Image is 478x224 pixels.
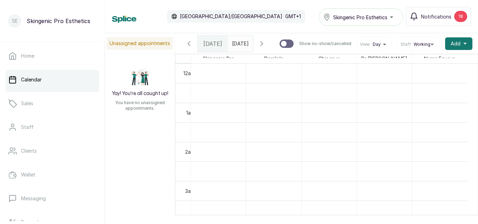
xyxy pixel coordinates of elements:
button: ViewDay [360,42,389,47]
button: Add [445,37,472,50]
span: Day [373,42,381,47]
p: [GEOGRAPHIC_DATA]/[GEOGRAPHIC_DATA] [180,13,282,20]
a: Messaging [6,189,99,208]
span: Chinenye [317,54,341,63]
p: Calendar [21,76,42,83]
p: GMT+1 [285,13,301,20]
span: [DATE] [203,39,222,48]
span: Working [414,42,430,47]
a: Staff [6,117,99,137]
span: Skingenic Pro [202,54,236,63]
span: Nurse Favour [423,54,456,63]
div: 12am [182,70,196,77]
span: View [360,42,370,47]
div: 2am [184,148,196,156]
a: Clients [6,141,99,161]
p: Wallet [21,171,35,178]
span: Staff [401,42,411,47]
span: Notifications [421,13,451,20]
p: Clients [21,147,37,154]
p: Unassigned appointments [107,37,173,50]
a: Wallet [6,165,99,185]
div: 3am [184,187,196,195]
span: Damilola [263,54,285,63]
div: [DATE] [198,36,228,52]
button: Notifications18 [406,7,471,26]
span: Dr [PERSON_NAME] [360,54,409,63]
p: SE [12,17,18,24]
button: StaffWorking [401,42,436,47]
p: Home [21,52,34,59]
button: Skingenic Pro Esthetics [319,8,403,26]
p: Sales [21,100,33,107]
p: Messaging [21,195,46,202]
a: Sales [6,94,99,113]
a: Home [6,46,99,66]
span: Skingenic Pro Esthetics [333,14,387,21]
h2: Yay! You’re all caught up! [112,90,168,97]
p: You have no unassigned appointments. [109,100,171,111]
span: Add [451,40,461,47]
p: Skingenic Pro Esthetics [27,17,90,25]
div: 1am [185,109,196,116]
p: Show no-show/cancelled [299,41,351,46]
div: 18 [454,11,467,22]
p: Staff [21,124,34,131]
a: Calendar [6,70,99,89]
